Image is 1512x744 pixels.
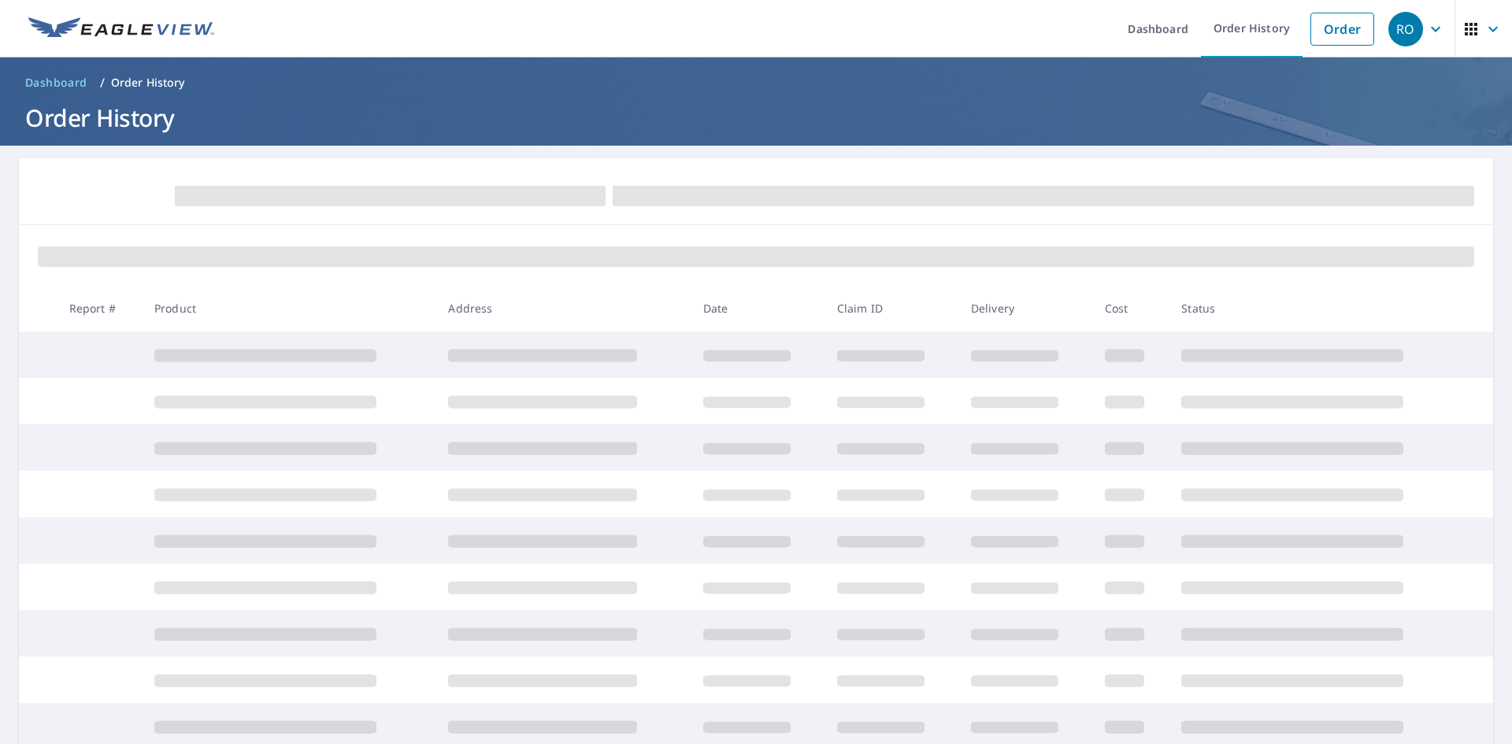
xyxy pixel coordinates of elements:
h1: Order History [19,102,1493,134]
th: Cost [1092,285,1169,331]
th: Date [691,285,825,331]
th: Status [1169,285,1463,331]
th: Claim ID [825,285,958,331]
a: Dashboard [19,70,94,95]
li: / [100,73,105,92]
th: Product [142,285,435,331]
p: Order History [111,75,185,91]
div: RO [1388,12,1423,46]
th: Address [435,285,690,331]
th: Delivery [958,285,1092,331]
img: EV Logo [28,17,214,41]
th: Report # [57,285,142,331]
span: Dashboard [25,75,87,91]
nav: breadcrumb [19,70,1493,95]
a: Order [1310,13,1374,46]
